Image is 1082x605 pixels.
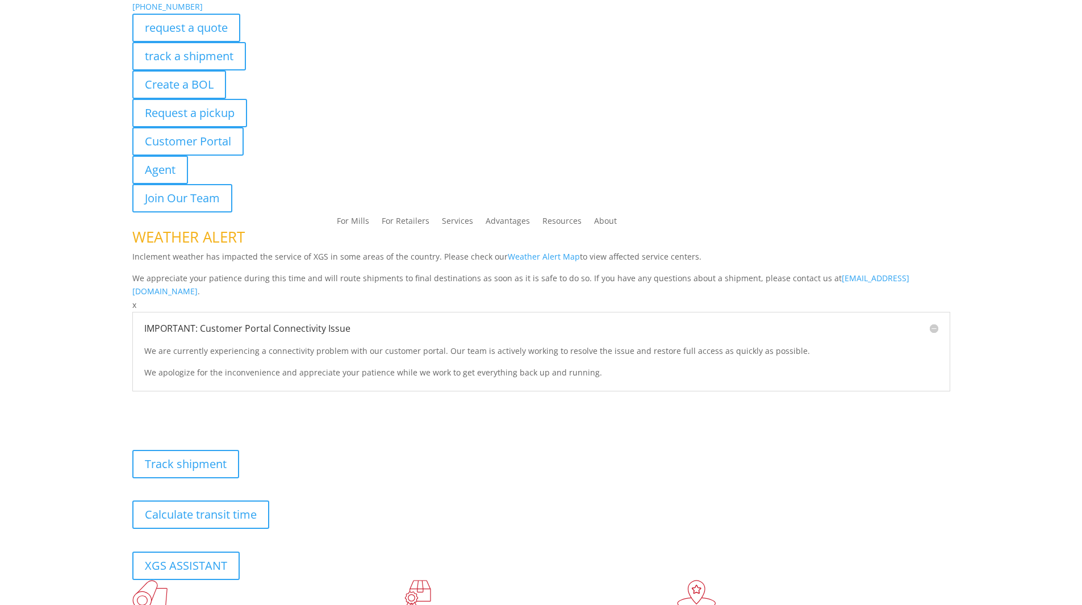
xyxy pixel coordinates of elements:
[594,217,617,230] a: About
[337,217,369,230] a: For Mills
[486,217,530,230] a: Advantages
[382,217,429,230] a: For Retailers
[132,99,247,127] a: Request a pickup
[132,272,950,299] p: We appreciate your patience during this time and will route shipments to final destinations as so...
[542,217,582,230] a: Resources
[132,70,226,99] a: Create a BOL
[132,127,244,156] a: Customer Portal
[132,552,240,580] a: XGS ASSISTANT
[508,251,580,262] a: Weather Alert Map
[132,500,269,529] a: Calculate transit time
[144,344,938,366] p: We are currently experiencing a connectivity problem with our customer portal. Our team is active...
[132,14,240,42] a: request a quote
[132,450,239,478] a: Track shipment
[442,217,473,230] a: Services
[132,184,232,212] a: Join Our Team
[144,324,938,333] h5: IMPORTANT: Customer Portal Connectivity Issue
[144,366,938,379] p: We apologize for the inconvenience and appreciate your patience while we work to get everything b...
[132,298,950,312] p: x
[132,227,245,247] span: WEATHER ALERT
[132,1,203,12] a: [PHONE_NUMBER]
[132,156,188,184] a: Agent
[132,415,386,425] b: Visibility, transparency, and control for your entire supply chain.
[132,250,950,272] p: Inclement weather has impacted the service of XGS in some areas of the country. Please check our ...
[132,42,246,70] a: track a shipment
